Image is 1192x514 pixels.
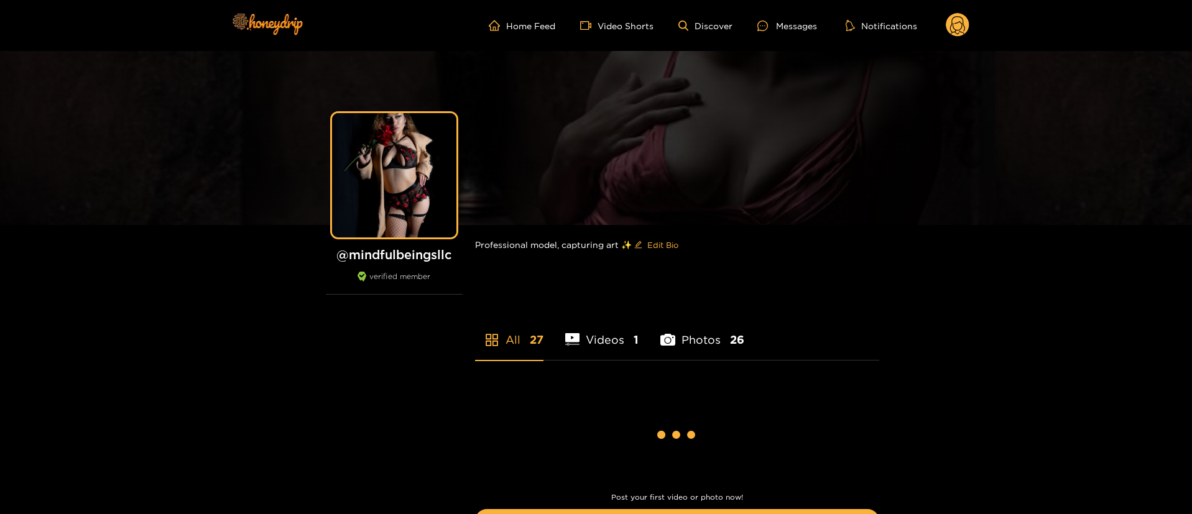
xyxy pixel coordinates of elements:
li: Photos [660,304,744,360]
button: Notifications [842,19,921,32]
span: 26 [730,332,744,347]
div: Professional model, capturing art ✨ [475,225,879,265]
a: Video Shorts [580,20,654,31]
span: 27 [530,332,543,347]
li: All [475,304,543,360]
span: edit [634,241,642,250]
span: home [489,20,506,31]
span: Edit Bio [647,239,678,251]
div: Messages [757,19,817,33]
h1: @ mindfulbeingsllc [326,247,463,262]
span: appstore [484,333,499,347]
a: Home Feed [489,20,555,31]
button: editEdit Bio [632,235,681,255]
div: verified member [326,272,463,295]
p: Post your first video or photo now! [475,493,879,502]
span: 1 [634,332,639,347]
a: Discover [678,21,732,31]
li: Videos [565,304,639,360]
span: video-camera [580,20,598,31]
